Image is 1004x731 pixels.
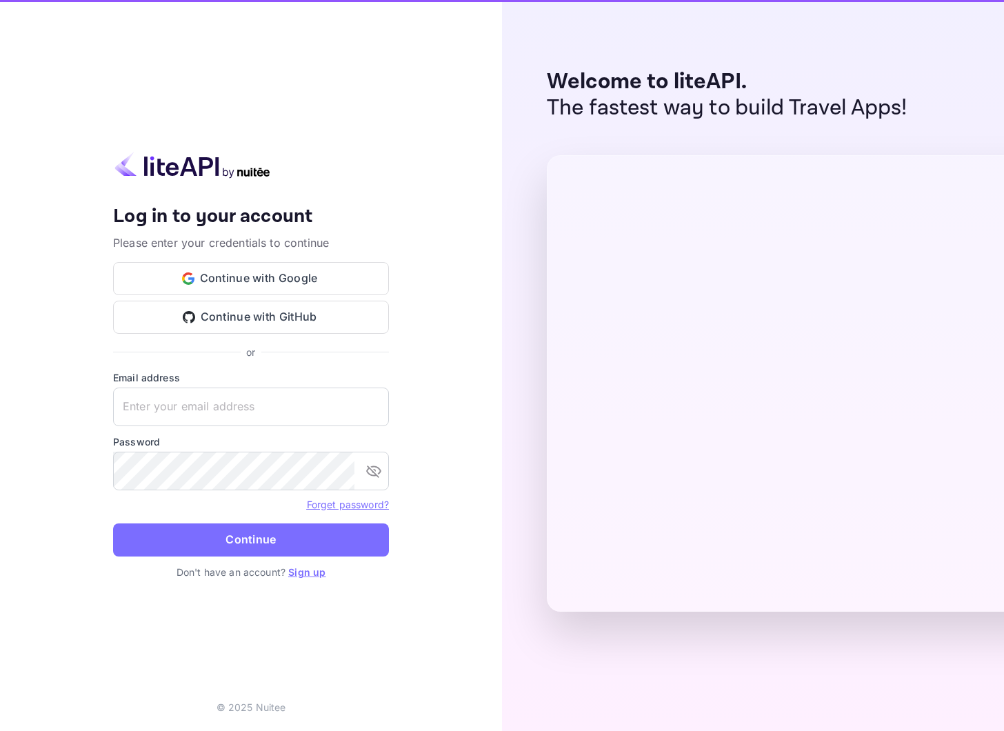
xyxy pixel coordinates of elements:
[288,566,325,578] a: Sign up
[113,370,389,385] label: Email address
[307,499,389,510] a: Forget password?
[217,700,286,714] p: © 2025 Nuitee
[113,565,389,579] p: Don't have an account?
[547,69,907,95] p: Welcome to liteAPI.
[113,262,389,295] button: Continue with Google
[547,95,907,121] p: The fastest way to build Travel Apps!
[113,205,389,229] h4: Log in to your account
[113,234,389,251] p: Please enter your credentials to continue
[113,523,389,557] button: Continue
[113,152,272,179] img: liteapi
[360,457,388,485] button: toggle password visibility
[113,388,389,426] input: Enter your email address
[307,497,389,511] a: Forget password?
[113,301,389,334] button: Continue with GitHub
[246,345,255,359] p: or
[113,434,389,449] label: Password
